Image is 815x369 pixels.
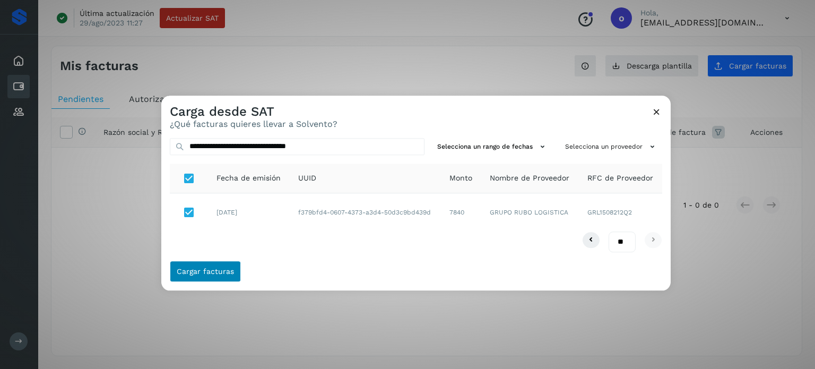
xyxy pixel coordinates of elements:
td: [DATE] [208,194,290,232]
td: GRUPO RUBO LOGISTICA [481,194,579,232]
span: UUID [298,173,316,184]
td: GRL1508212Q2 [579,194,663,232]
span: Nombre de Proveedor [490,173,569,184]
td: 7840 [441,194,481,232]
h3: Carga desde SAT [170,104,337,119]
p: ¿Qué facturas quieres llevar a Solvento? [170,119,337,130]
span: Fecha de emisión [216,173,281,184]
td: f379bfd4-0607-4373-a3d4-50d3c9bd439d [290,194,441,232]
span: Cargar facturas [177,268,234,275]
button: Selecciona un rango de fechas [433,138,552,156]
button: Selecciona un proveedor [561,138,662,156]
span: Monto [449,173,472,184]
button: Cargar facturas [170,261,241,282]
span: RFC de Proveedor [587,173,653,184]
